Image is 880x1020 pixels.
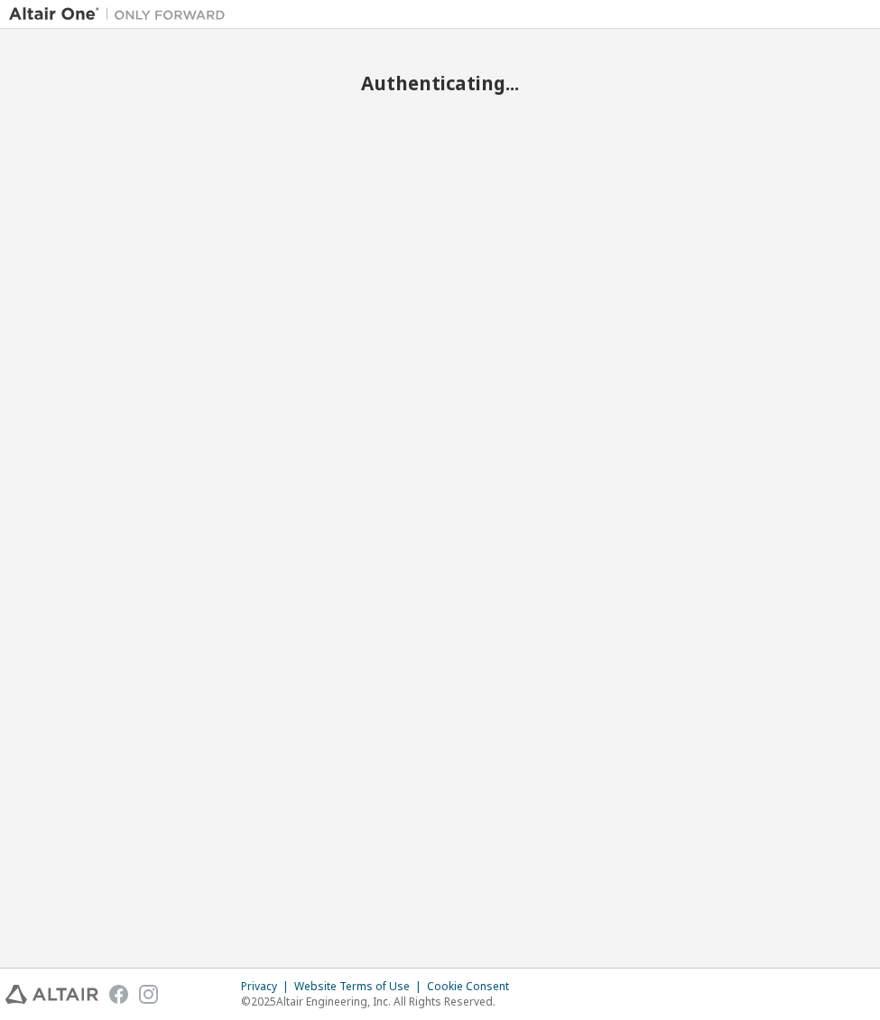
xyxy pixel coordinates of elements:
[294,979,427,994] div: Website Terms of Use
[9,5,235,23] img: Altair One
[241,979,294,994] div: Privacy
[5,985,98,1004] img: altair_logo.svg
[427,979,520,994] div: Cookie Consent
[9,71,871,95] h2: Authenticating...
[139,985,158,1004] img: instagram.svg
[241,994,520,1009] p: © 2025 Altair Engineering, Inc. All Rights Reserved.
[109,985,128,1004] img: facebook.svg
